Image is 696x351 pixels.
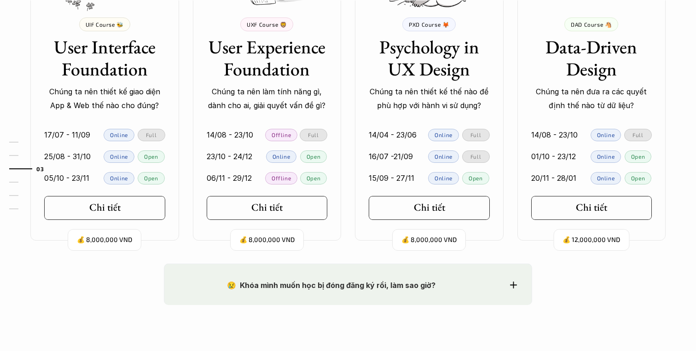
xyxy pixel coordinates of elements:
p: UXF Course 🦁 [247,21,287,28]
p: 20/11 - 28/01 [531,171,576,185]
p: Chúng ta nên thiết kế thế nào để phù hợp với hành vi sử dụng? [369,85,490,113]
p: Open [307,175,320,181]
p: Open [469,175,482,181]
p: Full [470,132,481,138]
p: Online [435,175,452,181]
p: Online [110,132,128,138]
p: Open [144,175,158,181]
p: DAD Course 🐴 [571,21,612,28]
p: Open [144,153,158,160]
p: 💰 12,000,000 VND [563,234,620,246]
strong: 😢 Khóa mình muốn học bị đóng đăng ký rồi, làm sao giờ? [227,281,435,290]
h5: Chi tiết [89,201,121,213]
p: 15/09 - 27/11 [369,171,414,185]
p: 06/11 - 29/12 [207,171,252,185]
p: 14/04 - 23/06 [369,128,417,142]
h3: Psychology in UX Design [369,36,490,80]
p: Online [435,153,452,160]
h3: Data-Driven Design [531,36,652,80]
h3: User Interface Foundation [44,36,165,80]
p: 01/10 - 23/12 [531,150,576,163]
h3: User Experience Foundation [207,36,328,80]
p: Open [631,153,645,160]
a: Chi tiết [207,196,328,220]
a: Chi tiết [44,196,165,220]
p: Full [470,153,481,160]
p: Chúng ta nên thiết kế giao diện App & Web thế nào cho đúng? [44,85,165,113]
h5: Chi tiết [414,201,445,213]
p: Open [307,153,320,160]
p: Offline [272,175,291,181]
p: Chúng ta nên làm tính năng gì, dành cho ai, giải quyết vấn đề gì? [207,85,328,113]
h5: Chi tiết [576,201,607,213]
p: PXD Course 🦊 [409,21,449,28]
p: Full [308,132,319,138]
p: Open [631,175,645,181]
p: 💰 8,000,000 VND [239,234,295,246]
p: 💰 8,000,000 VND [77,234,132,246]
a: Chi tiết [369,196,490,220]
p: 14/08 - 23/10 [207,128,253,142]
p: 14/08 - 23/10 [531,128,578,142]
p: Online [597,132,615,138]
p: Online [110,175,128,181]
h5: Chi tiết [251,201,283,213]
p: Offline [272,132,291,138]
p: UIF Course 🐝 [86,21,124,28]
p: Online [597,153,615,160]
a: Chi tiết [531,196,652,220]
p: Online [435,132,452,138]
p: 16/07 -21/09 [369,150,413,163]
p: Online [110,153,128,160]
p: Online [597,175,615,181]
p: 💰 8,000,000 VND [401,234,457,246]
strong: 03 [36,166,44,172]
p: 23/10 - 24/12 [207,150,252,163]
p: Chúng ta nên đưa ra các quyết định thế nào từ dữ liệu? [531,85,652,113]
p: Full [632,132,643,138]
a: 03 [9,163,53,174]
p: Online [273,153,290,160]
p: Full [146,132,157,138]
